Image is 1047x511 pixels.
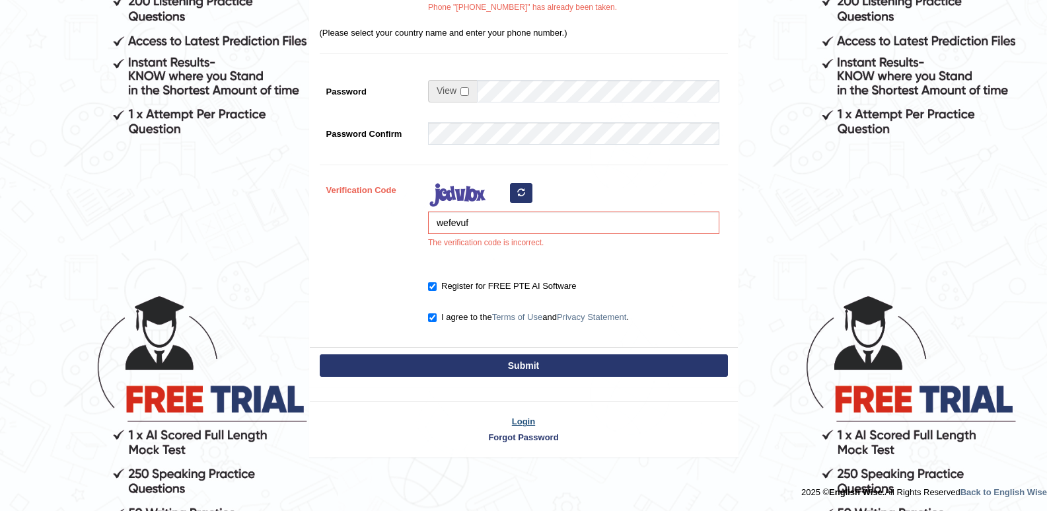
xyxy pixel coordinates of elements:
[460,87,469,96] input: Show/Hide Password
[829,487,885,497] strong: English Wise.
[960,487,1047,497] a: Back to English Wise
[320,26,728,39] p: (Please select your country name and enter your phone number.)
[310,431,738,444] a: Forgot Password
[310,415,738,428] a: Login
[320,80,422,98] label: Password
[428,311,629,324] label: I agree to the and .
[320,122,422,140] label: Password Confirm
[492,312,543,322] a: Terms of Use
[428,282,437,291] input: Register for FREE PTE AI Software
[428,280,576,293] label: Register for FREE PTE AI Software
[320,178,422,196] label: Verification Code
[320,354,728,377] button: Submit
[428,313,437,322] input: I agree to theTerms of UseandPrivacy Statement.
[557,312,627,322] a: Privacy Statement
[801,479,1047,498] div: 2025 © All Rights Reserved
